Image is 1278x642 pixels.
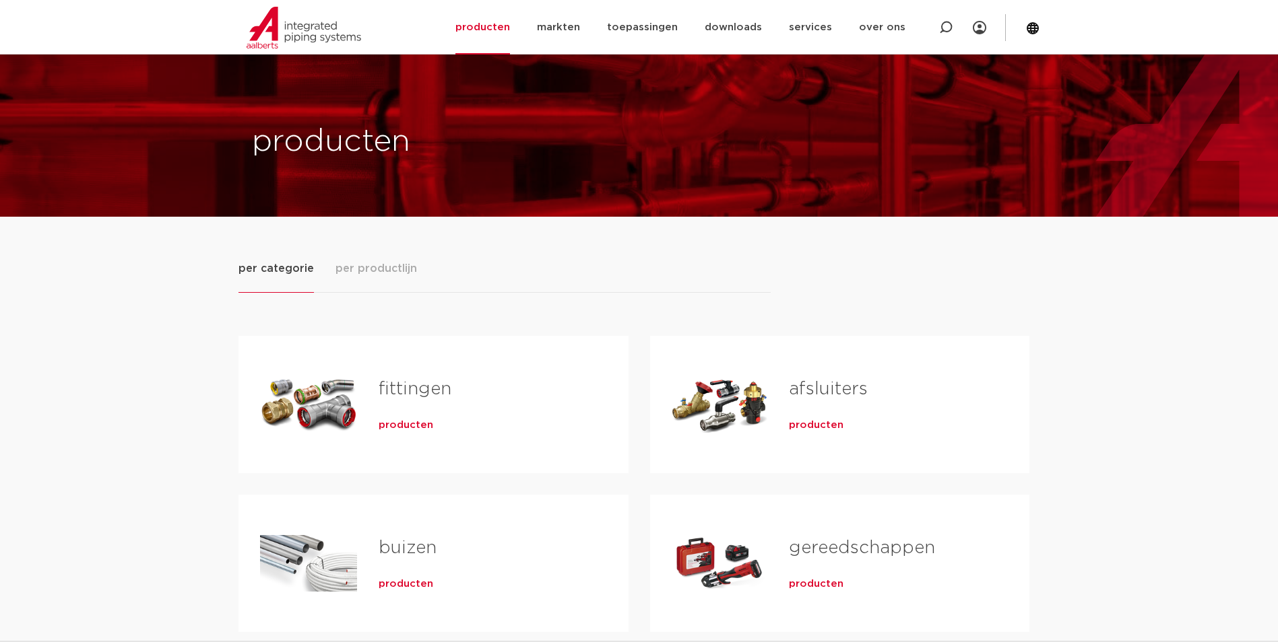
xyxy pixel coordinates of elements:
a: buizen [379,539,437,557]
a: afsluiters [789,380,868,398]
h1: producten [252,120,633,164]
span: per categorie [238,260,314,277]
a: producten [379,577,433,591]
a: producten [789,577,843,591]
span: per productlijn [336,260,417,277]
a: producten [379,419,433,432]
a: gereedschappen [789,539,935,557]
a: fittingen [379,380,451,398]
a: producten [789,419,843,432]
